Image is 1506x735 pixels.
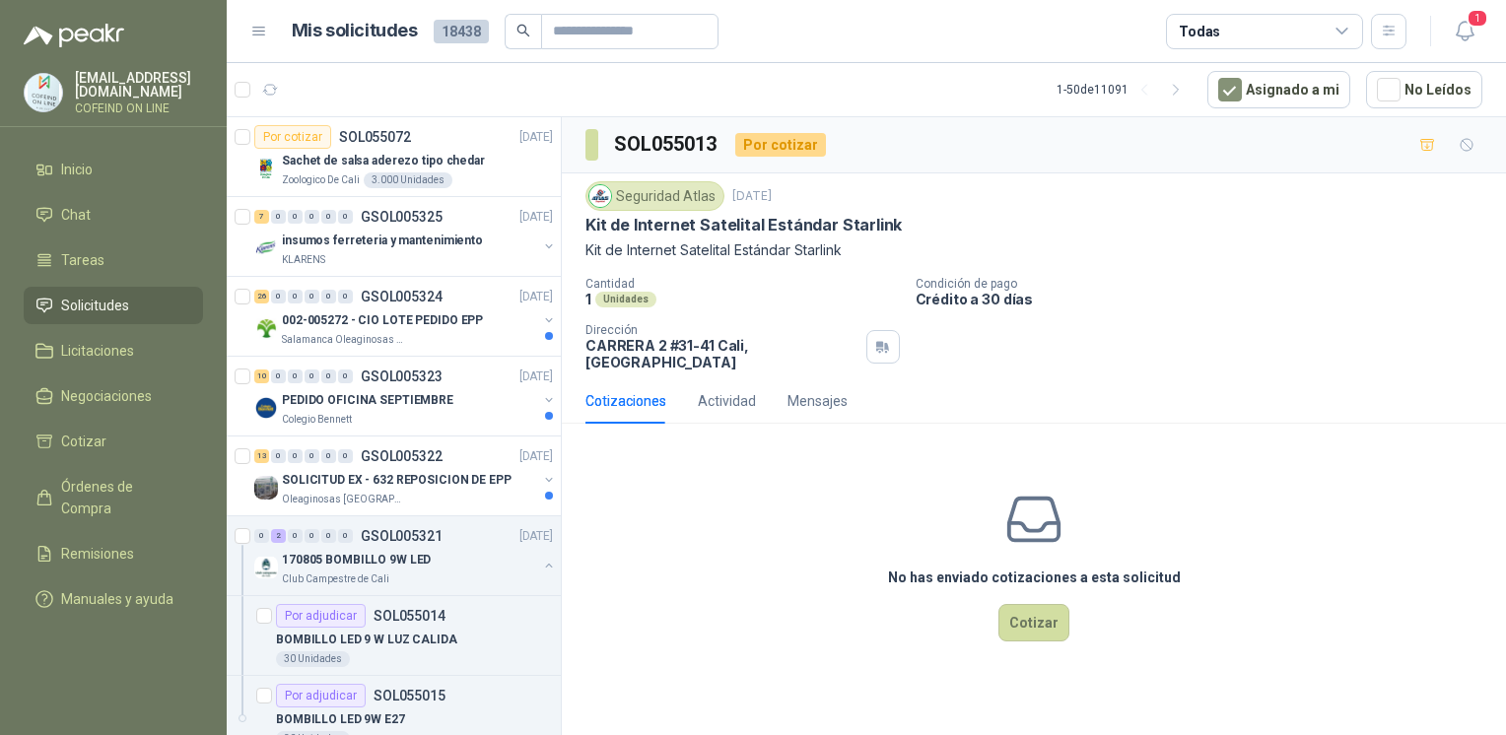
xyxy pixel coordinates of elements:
[271,449,286,463] div: 0
[321,449,336,463] div: 0
[305,290,319,303] div: 0
[292,17,418,45] h1: Mis solicitudes
[24,151,203,188] a: Inicio
[338,449,353,463] div: 0
[61,159,93,180] span: Inicio
[364,172,452,188] div: 3.000 Unidades
[24,377,203,415] a: Negociaciones
[305,449,319,463] div: 0
[282,332,406,348] p: Salamanca Oleaginosas SAS
[361,290,443,303] p: GSOL005324
[271,210,286,224] div: 0
[519,527,553,546] p: [DATE]
[24,196,203,234] a: Chat
[254,210,269,224] div: 7
[1467,9,1488,28] span: 1
[282,551,431,569] p: 170805 BOMBILLO 9W LED
[282,232,483,250] p: insumos ferreteria y mantenimiento
[25,74,62,111] img: Company Logo
[585,239,1482,261] p: Kit de Internet Satelital Estándar Starlink
[361,210,443,224] p: GSOL005325
[321,290,336,303] div: 0
[271,369,286,383] div: 0
[361,449,443,463] p: GSOL005322
[276,710,405,729] p: BOMBILLO LED 9W E27
[361,529,443,543] p: GSOL005321
[254,556,278,579] img: Company Logo
[1179,21,1220,42] div: Todas
[519,367,553,386] p: [DATE]
[338,529,353,543] div: 0
[735,133,826,157] div: Por cotizar
[1447,14,1482,49] button: 1
[254,529,269,543] div: 0
[434,20,489,43] span: 18438
[254,290,269,303] div: 26
[305,210,319,224] div: 0
[321,369,336,383] div: 0
[254,396,278,420] img: Company Logo
[276,604,366,628] div: Por adjudicar
[1207,71,1350,108] button: Asignado a mi
[254,524,557,587] a: 0 2 0 0 0 0 GSOL005321[DATE] Company Logo170805 BOMBILLO 9W LEDClub Campestre de Cali
[288,529,303,543] div: 0
[61,204,91,226] span: Chat
[1057,74,1192,105] div: 1 - 50 de 11091
[254,449,269,463] div: 13
[585,323,858,337] p: Dirección
[24,287,203,324] a: Solicitudes
[361,369,443,383] p: GSOL005323
[254,236,278,260] img: Company Logo
[916,277,1499,291] p: Condición de pago
[516,24,530,37] span: search
[61,295,129,316] span: Solicitudes
[24,423,203,460] a: Cotizar
[374,609,445,623] p: SOL055014
[61,431,106,452] span: Cotizar
[585,215,902,235] p: Kit de Internet Satelital Estándar Starlink
[374,689,445,702] p: SOL055015
[282,492,406,507] p: Oleaginosas [GEOGRAPHIC_DATA]
[338,210,353,224] div: 0
[24,241,203,279] a: Tareas
[61,543,134,565] span: Remisiones
[61,340,134,362] span: Licitaciones
[276,631,457,649] p: BOMBILLO LED 9 W LUZ CALIDA
[288,369,303,383] div: 0
[338,290,353,303] div: 0
[288,449,303,463] div: 0
[519,288,553,306] p: [DATE]
[276,651,350,667] div: 30 Unidades
[271,529,286,543] div: 2
[61,249,104,271] span: Tareas
[254,365,557,428] a: 10 0 0 0 0 0 GSOL005323[DATE] Company LogoPEDIDO OFICINA SEPTIEMBREColegio Bennett
[227,117,561,197] a: Por cotizarSOL055072[DATE] Company LogoSachet de salsa aderezo tipo chedarZoologico De Cali3.000 ...
[61,385,152,407] span: Negociaciones
[787,390,848,412] div: Mensajes
[75,102,203,114] p: COFEIND ON LINE
[998,604,1069,641] button: Cotizar
[282,311,483,330] p: 002-005272 - CIO LOTE PEDIDO EPP
[75,71,203,99] p: [EMAIL_ADDRESS][DOMAIN_NAME]
[254,285,557,348] a: 26 0 0 0 0 0 GSOL005324[DATE] Company Logo002-005272 - CIO LOTE PEDIDO EPPSalamanca Oleaginosas SAS
[24,468,203,527] a: Órdenes de Compra
[732,187,772,206] p: [DATE]
[585,277,900,291] p: Cantidad
[254,369,269,383] div: 10
[585,390,666,412] div: Cotizaciones
[254,157,278,180] img: Company Logo
[585,291,591,307] p: 1
[24,332,203,369] a: Licitaciones
[254,205,557,268] a: 7 0 0 0 0 0 GSOL005325[DATE] Company Logoinsumos ferreteria y mantenimientoKLARENS
[282,412,352,428] p: Colegio Bennett
[288,210,303,224] div: 0
[276,684,366,707] div: Por adjudicar
[254,476,278,500] img: Company Logo
[585,337,858,370] p: CARRERA 2 #31-41 Cali , [GEOGRAPHIC_DATA]
[254,444,557,507] a: 13 0 0 0 0 0 GSOL005322[DATE] Company LogoSOLICITUD EX - 632 REPOSICION DE EPPOleaginosas [GEOGRA...
[614,129,719,160] h3: SOL055013
[338,369,353,383] div: 0
[585,181,724,211] div: Seguridad Atlas
[305,529,319,543] div: 0
[282,152,485,170] p: Sachet de salsa aderezo tipo chedar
